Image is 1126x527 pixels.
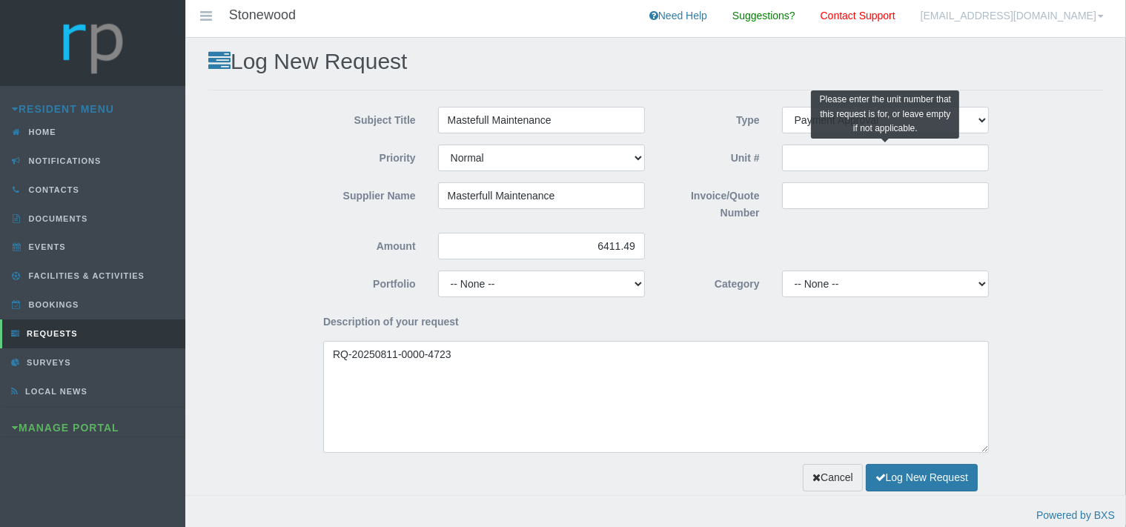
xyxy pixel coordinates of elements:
[312,233,427,255] label: Amount
[656,271,771,293] label: Category
[23,329,78,338] span: Requests
[25,271,145,280] span: Facilities & Activities
[23,358,70,367] span: Surveys
[12,422,119,434] a: Manage Portal
[25,156,102,165] span: Notifications
[656,182,771,222] label: Invoice/Quote Number
[312,308,470,331] label: Description of your request
[25,214,88,223] span: Documents
[12,103,114,115] a: Resident Menu
[21,387,87,396] span: Local News
[656,107,771,129] label: Type
[25,242,66,251] span: Events
[1036,509,1115,521] a: Powered by BXS
[803,464,863,491] a: Cancel
[656,145,771,167] label: Unit #
[25,300,79,309] span: Bookings
[312,107,427,129] label: Subject Title
[229,8,296,23] h4: Stonewood
[208,49,1104,73] h2: Log New Request
[312,145,427,167] label: Priority
[312,182,427,205] label: Supplier Name
[866,464,978,491] button: Log New Request
[811,90,959,139] div: Please enter the unit number that this request is for, or leave empty if not applicable.
[312,271,427,293] label: Portfolio
[25,127,56,136] span: Home
[25,185,79,194] span: Contacts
